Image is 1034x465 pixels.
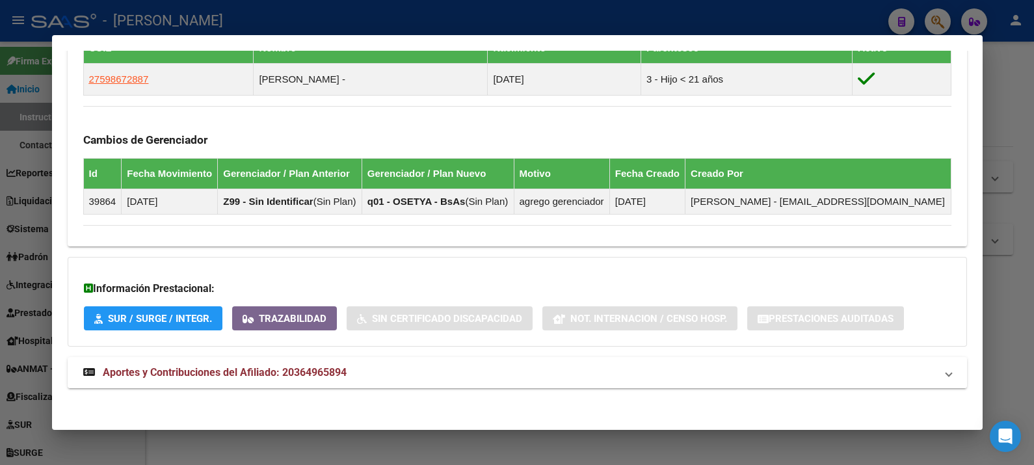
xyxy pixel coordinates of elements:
td: [DATE] [122,189,218,215]
td: ( ) [362,189,514,215]
strong: q01 - OSETYA - BsAs [367,196,466,207]
span: Trazabilidad [259,313,326,325]
button: Not. Internacion / Censo Hosp. [542,306,737,330]
h3: Información Prestacional: [84,281,951,297]
div: Open Intercom Messenger [990,421,1021,452]
span: Prestaciones Auditadas [769,313,894,325]
td: agrego gerenciador [514,189,609,215]
td: [PERSON_NAME] - [254,63,488,95]
th: Gerenciador / Plan Anterior [218,159,362,189]
span: Aportes y Contribuciones del Afiliado: 20364965894 [103,366,347,379]
td: ( ) [218,189,362,215]
span: 27598672887 [89,73,149,85]
th: Gerenciador / Plan Nuevo [362,159,514,189]
th: Motivo [514,159,609,189]
span: SUR / SURGE / INTEGR. [108,313,212,325]
td: 3 - Hijo < 21 años [641,63,853,95]
span: Sin Plan [317,196,353,207]
span: Sin Certificado Discapacidad [372,313,522,325]
button: Trazabilidad [232,306,337,330]
td: [PERSON_NAME] - [EMAIL_ADDRESS][DOMAIN_NAME] [685,189,951,215]
td: 39864 [83,189,122,215]
button: SUR / SURGE / INTEGR. [84,306,222,330]
th: Creado Por [685,159,951,189]
h3: Cambios de Gerenciador [83,133,951,147]
button: Prestaciones Auditadas [747,306,904,330]
td: [DATE] [488,63,641,95]
th: Fecha Creado [609,159,685,189]
th: Fecha Movimiento [122,159,218,189]
button: Sin Certificado Discapacidad [347,306,533,330]
span: Sin Plan [468,196,505,207]
strong: Z99 - Sin Identificar [223,196,313,207]
mat-expansion-panel-header: Aportes y Contribuciones del Afiliado: 20364965894 [68,357,967,388]
th: Id [83,159,122,189]
td: [DATE] [609,189,685,215]
span: Not. Internacion / Censo Hosp. [570,313,727,325]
